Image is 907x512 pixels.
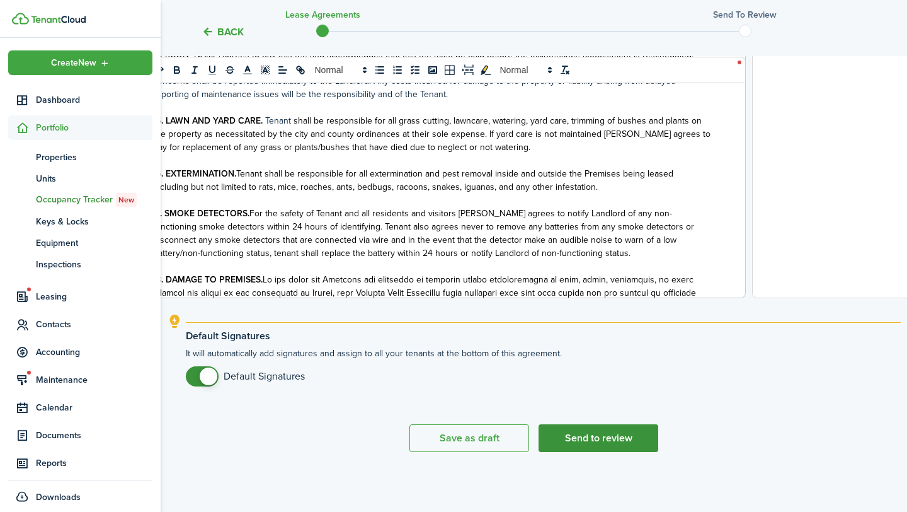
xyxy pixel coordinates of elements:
a: Reports [8,451,152,475]
span: Lo ips dolor sit Ametcons adi elitseddo ei temporin utlabo etdoloremagna al enim, admin, veniamqu... [153,273,699,392]
span: Contacts [36,318,152,331]
a: Properties [8,146,152,168]
strong: 17. SMOKE DETECTORS. [153,207,249,220]
strong: 16. EXTERMINATION. [153,167,236,180]
span: Keys & Locks [36,215,152,228]
span: Maintenance [36,373,152,387]
span: Inspections [36,258,152,271]
button: clean [556,62,574,78]
button: list: ordered [389,62,406,78]
h3: Lease Agreements [285,8,360,21]
explanation-description: It will automatically add signatures and assign to all your tenants at the bottom of this agreement. [186,347,901,387]
span: Equipment [36,236,152,250]
a: Equipment [8,232,152,253]
a: Occupancy TrackerNew [8,189,152,211]
strong: 15. LAWN AND YARD CARE. [153,114,263,127]
a: Units [8,168,152,189]
img: TenantCloud [12,13,29,25]
button: Send to review [539,424,658,452]
explanation-title: Default Signatures [186,330,901,342]
a: Dashboard [8,88,152,112]
button: Open menu [8,50,152,75]
h3: Send to review [713,8,777,21]
button: table-better [442,62,459,78]
span: Calendar [36,401,152,414]
span: Tenant shall be responsible for all extermination and pest removal inside and outside the Premise... [153,167,673,194]
span: Dashboard [36,93,152,107]
span: Units [36,172,152,185]
i: outline [167,314,183,329]
button: underline [203,62,221,78]
span: Create New [51,59,96,67]
a: Inspections [8,253,152,275]
span: Reports [36,457,152,470]
p: Tenant [153,114,710,154]
span: Documents [36,429,152,442]
span: Portfolio [36,121,152,134]
span: Leasing [36,290,152,303]
button: Save as draft [409,424,529,452]
button: list: check [406,62,424,78]
img: TenantCloud [31,16,86,23]
span: For the safety of Tenant and all residents and visitors [PERSON_NAME] agrees to notify Landlord o... [153,207,694,260]
button: toggleMarkYellow: markYellow [477,62,494,78]
button: link [292,62,309,78]
button: italic [186,62,203,78]
strong: 18. DAMAGE TO PREMISES. [153,273,263,286]
span: Accounting [36,346,152,359]
span: New [118,194,134,206]
button: list: bullet [371,62,389,78]
button: image [424,62,442,78]
button: strike [221,62,239,78]
span: Occupancy Tracker [36,193,152,207]
span: Properties [36,151,152,164]
button: Back [202,25,244,38]
a: Keys & Locks [8,211,152,232]
span: shall be responsible for all grass cutting, lawncare, watering, yard care, trimming of bushes and... [153,114,710,154]
button: bold [168,62,186,78]
span: Downloads [36,491,81,504]
button: pageBreak [459,62,477,78]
